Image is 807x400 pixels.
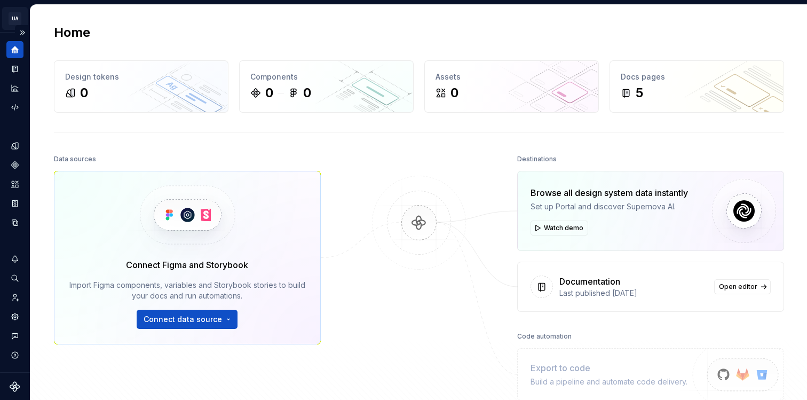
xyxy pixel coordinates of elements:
button: UA [2,7,28,30]
div: Set up Portal and discover Supernova AI. [531,201,688,212]
button: Search ⌘K [6,270,23,287]
div: Data sources [54,152,96,167]
div: UA [9,12,21,25]
div: Components [250,72,402,82]
a: Docs pages5 [610,60,784,113]
div: Build a pipeline and automate code delivery. [531,377,687,387]
div: Docs pages [621,72,773,82]
a: Documentation [6,60,23,77]
div: 5 [636,84,643,101]
a: Assets [6,176,23,193]
a: Components00 [239,60,414,113]
a: Settings [6,308,23,325]
a: Data sources [6,214,23,231]
button: Notifications [6,250,23,268]
a: Open editor [714,279,771,294]
button: Expand sidebar [15,25,30,40]
div: 0 [80,84,88,101]
a: Components [6,156,23,174]
div: Assets [436,72,588,82]
div: Connect Figma and Storybook [126,258,248,271]
a: Design tokens0 [54,60,228,113]
a: Assets0 [424,60,599,113]
span: Open editor [719,283,757,291]
div: 0 [450,84,458,101]
button: Watch demo [531,221,588,236]
div: Documentation [559,275,620,288]
a: Design tokens [6,137,23,154]
a: Invite team [6,289,23,306]
h2: Home [54,24,90,41]
button: Contact support [6,327,23,344]
div: Browse all design system data instantly [531,186,688,199]
div: Import Figma components, variables and Storybook stories to build your docs and run automations. [69,280,305,301]
a: Home [6,41,23,58]
div: 0 [265,84,273,101]
div: Export to code [531,362,687,374]
div: 0 [303,84,311,101]
div: Last published [DATE] [559,288,708,299]
button: Connect data source [137,310,238,329]
a: Code automation [6,99,23,116]
span: Connect data source [144,314,222,325]
a: Analytics [6,80,23,97]
span: Watch demo [544,224,583,232]
div: Design tokens [65,72,217,82]
svg: Supernova Logo [10,381,20,392]
a: Storybook stories [6,195,23,212]
div: Code automation [517,329,572,344]
div: Destinations [517,152,557,167]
